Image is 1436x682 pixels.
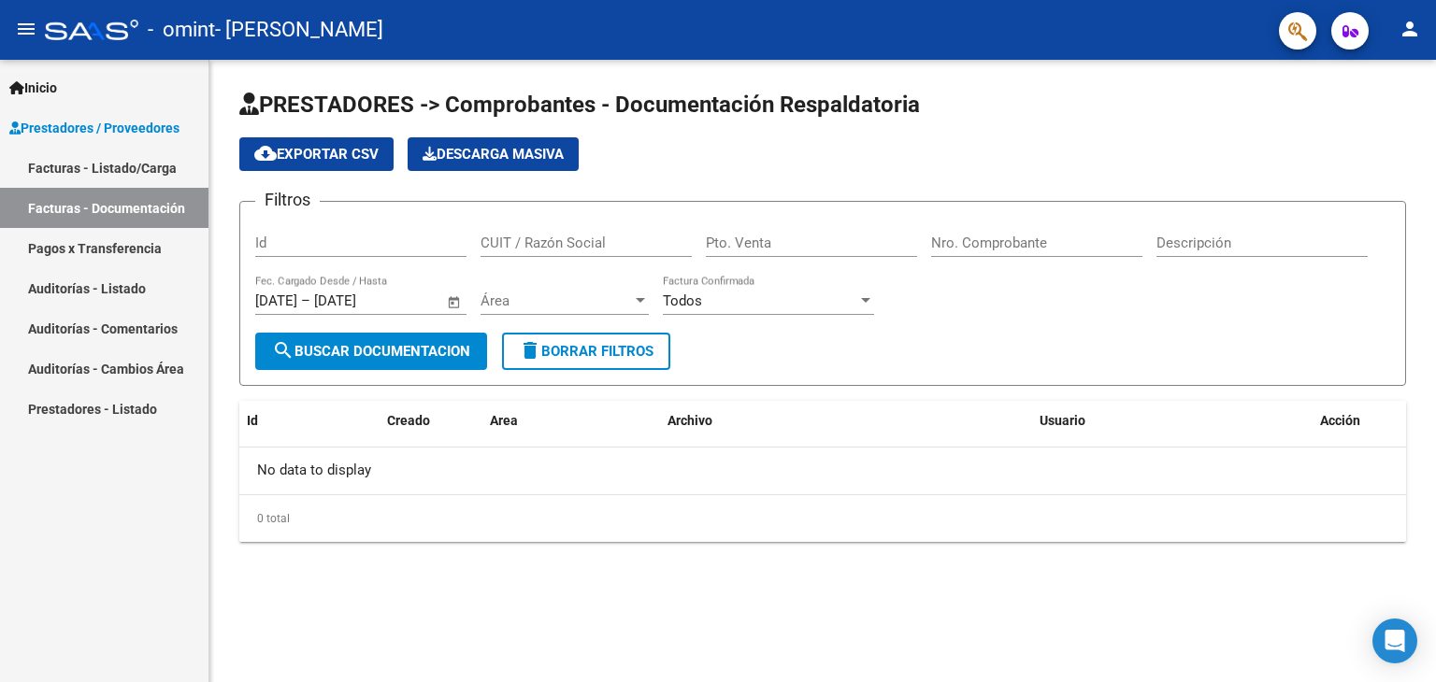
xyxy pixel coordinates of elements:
[1399,18,1421,40] mat-icon: person
[481,292,632,309] span: Área
[423,146,564,163] span: Descarga Masiva
[272,343,470,360] span: Buscar Documentacion
[408,137,579,171] app-download-masive: Descarga masiva de comprobantes (adjuntos)
[314,292,405,309] input: Fecha fin
[519,343,653,360] span: Borrar Filtros
[239,137,394,171] button: Exportar CSV
[255,292,297,309] input: Fecha inicio
[1032,401,1313,441] datatable-header-cell: Usuario
[254,142,277,164] mat-icon: cloud_download
[1320,413,1360,428] span: Acción
[254,146,379,163] span: Exportar CSV
[9,78,57,98] span: Inicio
[490,413,518,428] span: Area
[15,18,37,40] mat-icon: menu
[444,291,466,313] button: Open calendar
[1372,618,1417,663] div: Open Intercom Messenger
[272,339,294,362] mat-icon: search
[247,413,258,428] span: Id
[9,118,179,138] span: Prestadores / Proveedores
[1313,401,1406,441] datatable-header-cell: Acción
[387,413,430,428] span: Creado
[519,339,541,362] mat-icon: delete
[255,187,320,213] h3: Filtros
[215,9,383,50] span: - [PERSON_NAME]
[380,401,482,441] datatable-header-cell: Creado
[663,292,702,309] span: Todos
[301,292,310,309] span: –
[502,333,670,370] button: Borrar Filtros
[255,333,487,370] button: Buscar Documentacion
[239,495,1406,542] div: 0 total
[660,401,1032,441] datatable-header-cell: Archivo
[408,137,579,171] button: Descarga Masiva
[239,92,920,118] span: PRESTADORES -> Comprobantes - Documentación Respaldatoria
[482,401,660,441] datatable-header-cell: Area
[148,9,215,50] span: - omint
[239,401,314,441] datatable-header-cell: Id
[239,448,1406,494] div: No data to display
[668,413,712,428] span: Archivo
[1040,413,1085,428] span: Usuario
